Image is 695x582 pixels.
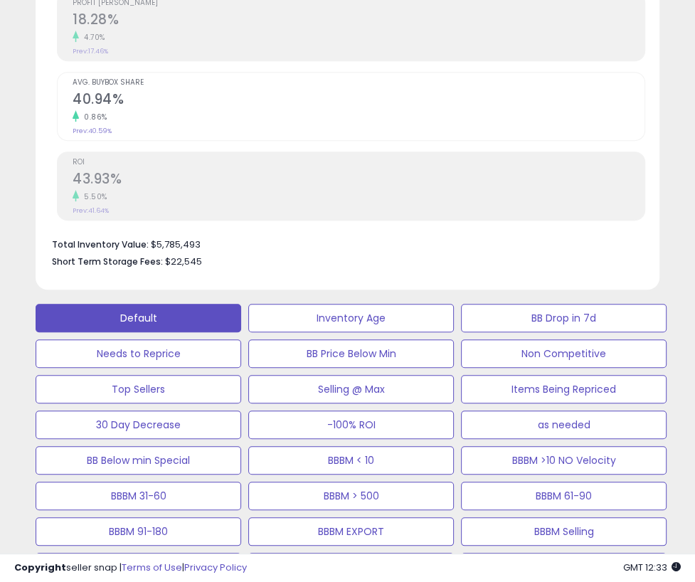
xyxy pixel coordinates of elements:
[73,79,644,87] span: Avg. Buybox Share
[248,375,454,403] button: Selling @ Max
[79,32,105,43] small: 4.70%
[248,304,454,332] button: Inventory Age
[122,561,182,574] a: Terms of Use
[248,446,454,475] button: BBBM < 10
[248,339,454,368] button: BB Price Below Min
[52,238,149,250] b: Total Inventory Value:
[461,375,667,403] button: Items Being Repriced
[73,171,644,190] h2: 43.93%
[248,482,454,510] button: BBBM > 500
[52,255,163,268] b: Short Term Storage Fees:
[36,411,241,439] button: 30 Day Decrease
[461,339,667,368] button: Non Competitive
[73,91,644,110] h2: 40.94%
[461,446,667,475] button: BBBM >10 NO Velocity
[14,561,66,574] strong: Copyright
[461,304,667,332] button: BB Drop in 7d
[73,206,109,215] small: Prev: 41.64%
[248,517,454,546] button: BBBM EXPORT
[79,191,107,202] small: 5.50%
[73,159,644,166] span: ROI
[461,482,667,510] button: BBBM 61-90
[79,112,107,122] small: 0.86%
[36,482,241,510] button: BBBM 31-60
[36,446,241,475] button: BB Below min Special
[52,235,635,252] li: $5,785,493
[73,127,112,135] small: Prev: 40.59%
[184,561,247,574] a: Privacy Policy
[36,375,241,403] button: Top Sellers
[73,11,644,31] h2: 18.28%
[36,517,241,546] button: BBBM 91-180
[36,339,241,368] button: Needs to Reprice
[461,517,667,546] button: BBBM Selling
[165,255,202,268] span: $22,545
[248,411,454,439] button: -100% ROI
[73,47,108,55] small: Prev: 17.46%
[36,304,241,332] button: Default
[623,561,681,574] span: 2025-10-9 12:33 GMT
[14,561,247,575] div: seller snap | |
[461,411,667,439] button: as needed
